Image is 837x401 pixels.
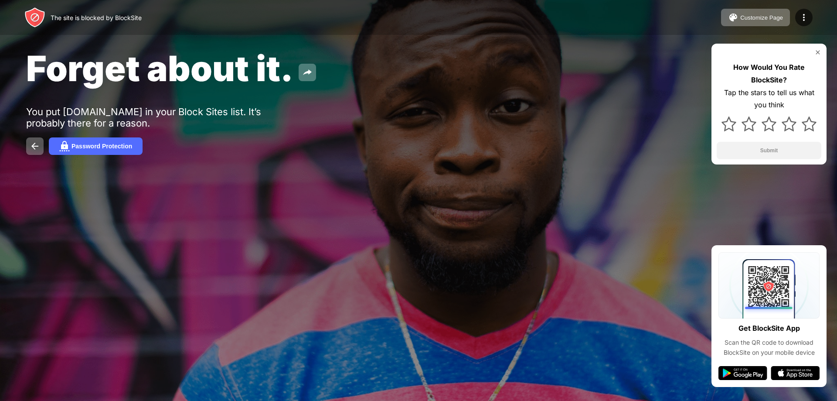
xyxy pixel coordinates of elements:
[49,137,143,155] button: Password Protection
[30,141,40,151] img: back.svg
[718,252,820,319] img: qrcode.svg
[26,47,293,89] span: Forget about it.
[782,117,796,131] img: star.svg
[717,86,821,112] div: Tap the stars to tell us what you think
[742,117,756,131] img: star.svg
[802,117,817,131] img: star.svg
[799,12,809,23] img: menu-icon.svg
[814,49,821,56] img: rate-us-close.svg
[762,117,776,131] img: star.svg
[718,338,820,357] div: Scan the QR code to download BlockSite on your mobile device
[728,12,738,23] img: pallet.svg
[721,9,790,26] button: Customize Page
[721,117,736,131] img: star.svg
[740,14,783,21] div: Customize Page
[302,67,313,78] img: share.svg
[717,142,821,159] button: Submit
[51,14,142,21] div: The site is blocked by BlockSite
[26,106,296,129] div: You put [DOMAIN_NAME] in your Block Sites list. It’s probably there for a reason.
[717,61,821,86] div: How Would You Rate BlockSite?
[24,7,45,28] img: header-logo.svg
[71,143,132,150] div: Password Protection
[771,366,820,380] img: app-store.svg
[718,366,767,380] img: google-play.svg
[59,141,70,151] img: password.svg
[738,322,800,335] div: Get BlockSite App
[26,291,232,391] iframe: Banner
